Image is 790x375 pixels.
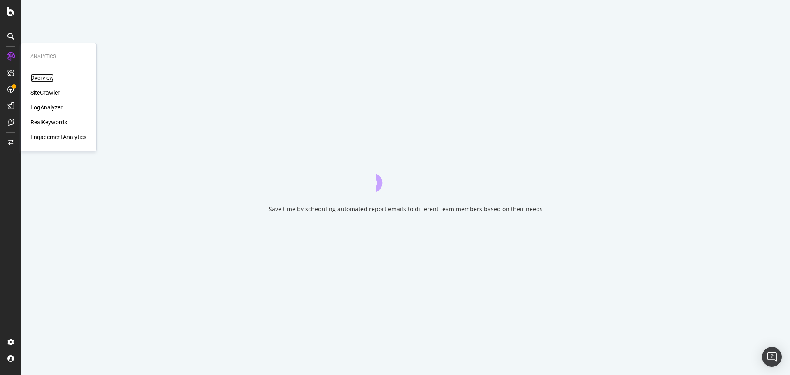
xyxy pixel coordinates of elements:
a: LogAnalyzer [30,103,63,112]
div: Open Intercom Messenger [762,347,782,367]
a: SiteCrawler [30,89,60,97]
a: Overview [30,74,54,82]
div: animation [376,162,435,192]
a: EngagementAnalytics [30,133,86,141]
a: RealKeywords [30,118,67,126]
div: Save time by scheduling automated report emails to different team members based on their needs [269,205,543,213]
div: Analytics [30,53,86,60]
